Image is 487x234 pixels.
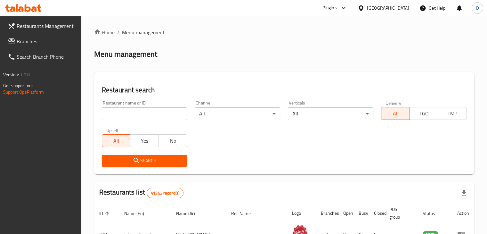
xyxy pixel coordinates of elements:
[423,210,443,217] span: Status
[107,157,182,165] span: Search
[476,4,479,12] span: D
[369,204,384,223] th: Closed
[438,107,467,120] button: TMP
[456,185,472,201] div: Export file
[147,188,183,198] div: Total records count
[386,101,402,105] label: Delivery
[231,210,259,217] span: Ref. Name
[20,71,30,79] span: 1.0.0
[176,210,203,217] span: Name (Ar)
[147,190,183,196] span: 41363 record(s)
[17,38,76,45] span: Branches
[158,134,187,147] button: No
[130,134,159,147] button: Yes
[102,85,467,95] h2: Restaurant search
[17,53,76,61] span: Search Branch Phone
[3,49,81,64] a: Search Branch Phone
[384,109,407,118] span: All
[102,107,187,120] input: Search for restaurant name or ID..
[3,71,19,79] span: Version:
[102,134,131,147] button: All
[94,29,474,36] nav: breadcrumb
[133,136,156,146] span: Yes
[381,107,410,120] button: All
[102,155,187,167] button: Search
[288,107,373,120] div: All
[94,49,157,59] h2: Menu management
[3,81,33,90] span: Get support on:
[3,88,44,96] a: Support.OpsPlatform
[353,204,369,223] th: Busy
[161,136,185,146] span: No
[441,109,464,118] span: TMP
[316,204,338,223] th: Branches
[3,34,81,49] a: Branches
[452,204,474,223] th: Action
[105,136,128,146] span: All
[117,29,119,36] li: /
[410,107,438,120] button: TGO
[99,188,184,198] h2: Restaurants list
[412,109,436,118] span: TGO
[99,210,111,217] span: ID
[338,204,353,223] th: Open
[124,210,152,217] span: Name (En)
[195,107,280,120] div: All
[287,204,316,223] th: Logo
[122,29,165,36] span: Menu management
[322,4,337,12] div: Plugins
[3,18,81,34] a: Restaurants Management
[94,29,115,36] a: Home
[17,22,76,30] span: Restaurants Management
[106,128,118,132] label: Upsell
[367,4,409,12] div: [GEOGRAPHIC_DATA]
[389,205,410,221] span: POS group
